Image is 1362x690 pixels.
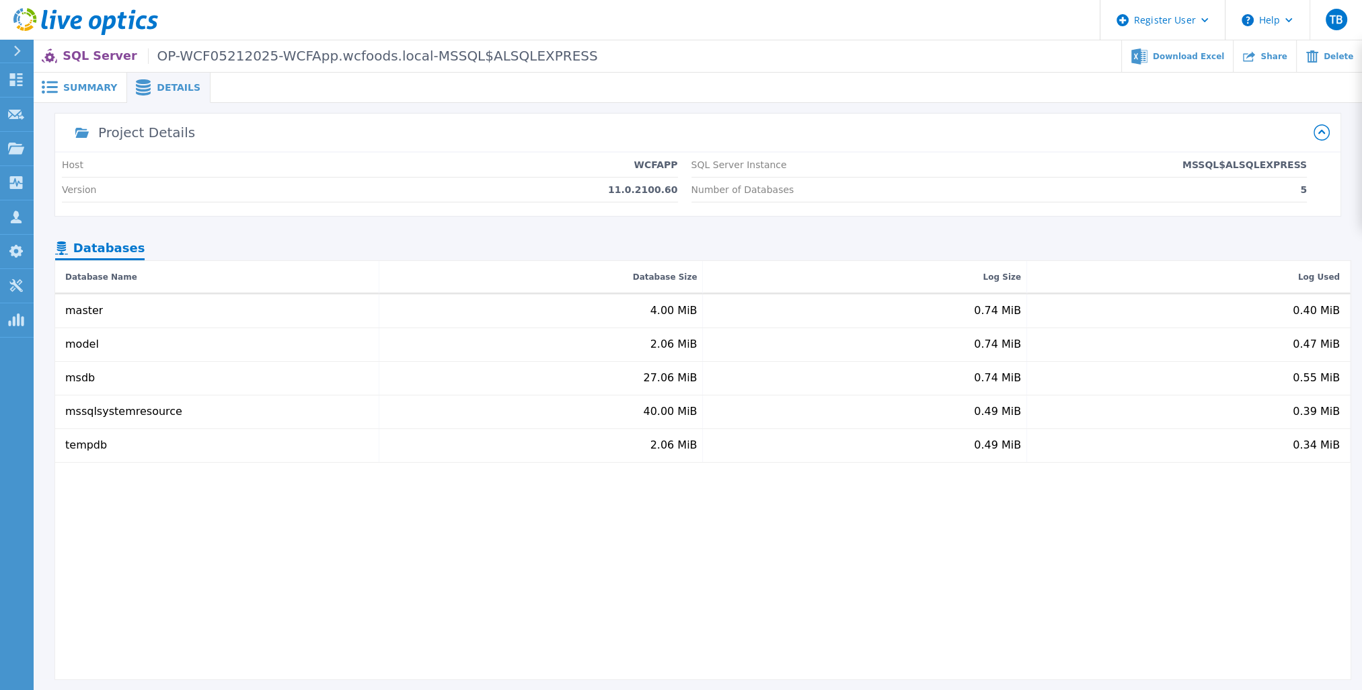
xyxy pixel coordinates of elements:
span: OP-WCF05212025-WCFApp.wcfoods.local-MSSQL$ALSQLEXPRESS [148,48,598,64]
p: 11.0.2100.60 [608,184,678,195]
span: TB [1330,14,1342,25]
div: 0.55 MiB [1293,372,1340,384]
div: mssqlsystemresource [65,406,182,418]
p: Version [62,184,96,195]
div: Database Name [65,269,137,285]
div: msdb [65,372,95,384]
div: 0.40 MiB [1293,305,1340,317]
p: SQL Server Instance [691,159,787,170]
p: Host [62,159,83,170]
span: Download Excel [1153,52,1224,61]
div: Log Used [1298,269,1340,285]
div: 0.74 MiB [974,372,1021,384]
div: 0.49 MiB [974,406,1021,418]
span: Delete [1324,52,1353,61]
p: MSSQL$ALSQLEXPRESS [1182,159,1307,170]
p: SQL Server [63,48,597,64]
p: WCFAPP [634,159,677,170]
div: Database Size [633,269,697,285]
div: Databases [55,237,145,261]
div: tempdb [65,439,107,451]
p: 5 [1300,184,1307,195]
div: 2.06 MiB [650,439,697,451]
div: 0.49 MiB [974,439,1021,451]
div: 2.06 MiB [650,338,697,350]
span: Share [1260,52,1287,61]
div: 0.74 MiB [974,338,1021,350]
div: 0.74 MiB [974,305,1021,317]
div: 4.00 MiB [650,305,697,317]
div: Project Details [98,126,195,139]
p: Number of Databases [691,184,794,195]
div: 27.06 MiB [643,372,697,384]
div: 0.39 MiB [1293,406,1340,418]
div: master [65,305,103,317]
div: 40.00 MiB [643,406,697,418]
div: 0.34 MiB [1293,439,1340,451]
div: Log Size [983,269,1021,285]
span: Summary [63,83,117,92]
div: 0.47 MiB [1293,338,1340,350]
span: Details [157,83,200,92]
div: model [65,338,99,350]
